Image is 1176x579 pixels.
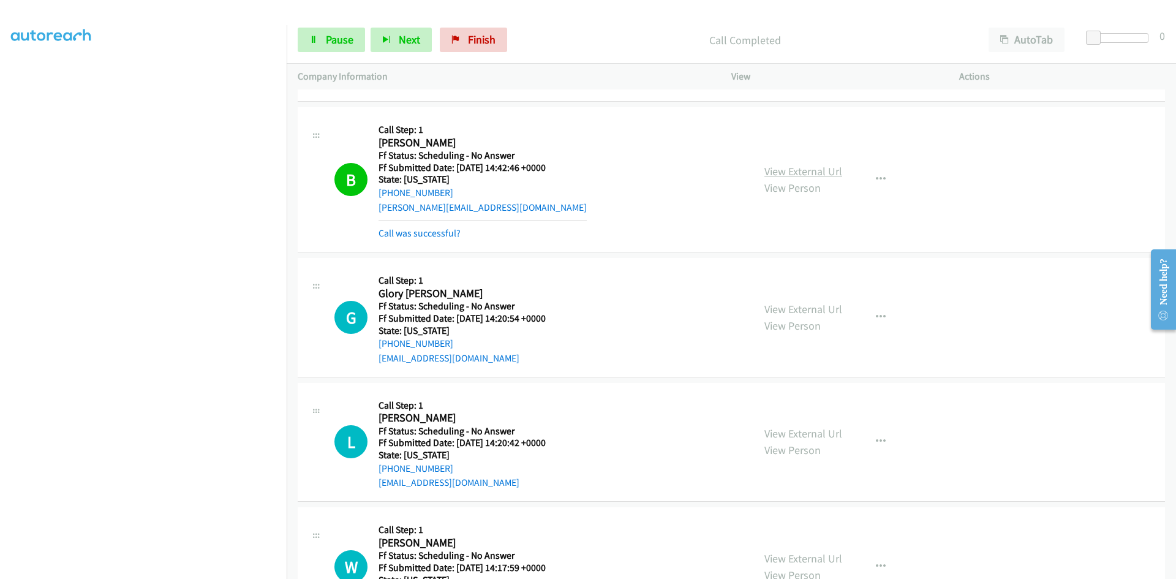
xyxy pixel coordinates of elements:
a: View Person [764,443,821,457]
button: Next [371,28,432,52]
a: Pause [298,28,365,52]
h5: Ff Status: Scheduling - No Answer [379,425,546,437]
a: View External Url [764,551,842,566]
a: [PHONE_NUMBER] [379,463,453,474]
h5: State: [US_STATE] [379,325,546,337]
div: The call is yet to be attempted [334,301,367,334]
h2: [PERSON_NAME] [379,411,546,425]
h5: Ff Status: Scheduling - No Answer [379,550,546,562]
h5: Ff Submitted Date: [DATE] 14:20:42 +0000 [379,437,546,449]
h5: Call Step: 1 [379,274,546,287]
a: Finish [440,28,507,52]
h5: State: [US_STATE] [379,173,587,186]
a: View External Url [764,426,842,441]
a: View Person [764,319,821,333]
h1: L [334,425,367,458]
h1: B [334,163,367,196]
a: [EMAIL_ADDRESS][DOMAIN_NAME] [379,352,519,364]
p: Call Completed [524,32,967,48]
a: [EMAIL_ADDRESS][DOMAIN_NAME] [379,477,519,488]
h5: Call Step: 1 [379,124,587,136]
a: View Person [764,181,821,195]
a: [PHONE_NUMBER] [379,338,453,349]
h2: [PERSON_NAME] [379,536,546,550]
a: Call was successful? [379,227,461,239]
button: AutoTab [989,28,1065,52]
h5: Call Step: 1 [379,524,546,536]
iframe: Resource Center [1140,241,1176,338]
a: [PHONE_NUMBER] [379,187,453,199]
span: Pause [326,32,353,47]
h5: Ff Submitted Date: [DATE] 14:20:54 +0000 [379,312,546,325]
h5: Ff Status: Scheduling - No Answer [379,300,546,312]
div: The call is yet to be attempted [334,425,367,458]
div: 0 [1159,28,1165,44]
span: Next [399,32,420,47]
h1: G [334,301,367,334]
h5: Ff Submitted Date: [DATE] 14:42:46 +0000 [379,162,587,174]
h5: Ff Submitted Date: [DATE] 14:17:59 +0000 [379,562,546,574]
span: Finish [468,32,496,47]
h2: [PERSON_NAME] [379,136,587,150]
h5: State: [US_STATE] [379,449,546,461]
h2: Glory [PERSON_NAME] [379,287,546,301]
p: Company Information [298,69,709,84]
h5: Ff Status: Scheduling - No Answer [379,149,587,162]
p: View [731,69,937,84]
a: View External Url [764,302,842,316]
h5: Call Step: 1 [379,399,546,412]
a: [PERSON_NAME][EMAIL_ADDRESS][DOMAIN_NAME] [379,202,587,213]
p: Actions [959,69,1165,84]
a: View External Url [764,164,842,178]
